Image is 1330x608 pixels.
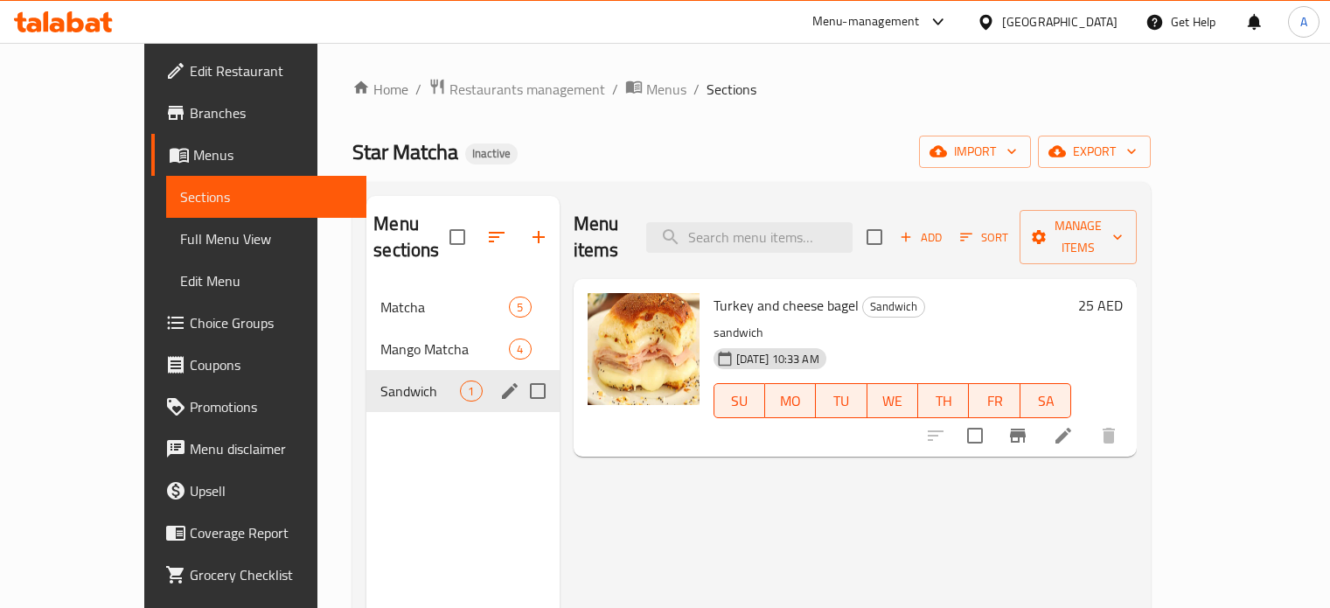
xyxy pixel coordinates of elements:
h6: 25 AED [1078,293,1123,318]
span: Sort items [949,224,1020,251]
div: items [460,381,482,402]
button: FR [969,383,1020,418]
a: Grocery Checklist [151,554,366,596]
span: import [933,141,1017,163]
a: Edit menu item [1053,425,1074,446]
a: Branches [151,92,366,134]
nav: breadcrumb [352,78,1151,101]
a: Edit Menu [166,260,366,302]
button: TU [816,383,867,418]
li: / [693,79,700,100]
div: Menu-management [812,11,920,32]
span: 1 [461,383,481,400]
li: / [415,79,421,100]
span: Add [897,227,944,248]
span: Branches [190,102,352,123]
span: Matcha [380,297,509,318]
span: export [1052,141,1137,163]
span: Sort sections [476,216,518,258]
span: FR [976,388,1013,414]
span: Sandwich [863,297,924,317]
span: Inactive [465,146,518,161]
span: Menu disclaimer [190,438,352,459]
span: Sections [707,79,756,100]
button: MO [765,383,816,418]
button: Manage items [1020,210,1137,264]
button: SA [1020,383,1071,418]
h2: Menu sections [373,211,449,263]
a: Home [352,79,408,100]
span: Select section [856,219,893,255]
a: Coupons [151,344,366,386]
button: SU [714,383,765,418]
span: Menus [193,144,352,165]
span: Grocery Checklist [190,564,352,585]
li: / [612,79,618,100]
span: Menus [646,79,686,100]
span: MO [772,388,809,414]
span: Add item [893,224,949,251]
div: Matcha5 [366,286,559,328]
span: Sort [960,227,1008,248]
button: Branch-specific-item [997,415,1039,457]
span: 5 [510,299,530,316]
span: Edit Restaurant [190,60,352,81]
button: Add section [518,216,560,258]
span: 4 [510,341,530,358]
span: Mango Matcha [380,339,509,360]
img: Turkey and cheese bagel [588,293,700,405]
span: Promotions [190,396,352,417]
a: Menu disclaimer [151,428,366,470]
a: Edit Restaurant [151,50,366,92]
a: Menus [151,134,366,176]
a: Full Menu View [166,218,366,260]
span: Sections [180,186,352,207]
span: Turkey and cheese bagel [714,292,859,318]
button: Sort [956,224,1013,251]
span: A [1300,12,1307,31]
span: TH [925,388,962,414]
span: [DATE] 10:33 AM [729,351,826,367]
a: Upsell [151,470,366,512]
h2: Menu items [574,211,626,263]
a: Menus [625,78,686,101]
span: Upsell [190,480,352,501]
input: search [646,222,853,253]
span: Full Menu View [180,228,352,249]
button: Add [893,224,949,251]
a: Coverage Report [151,512,366,554]
span: Edit Menu [180,270,352,291]
span: WE [874,388,911,414]
div: [GEOGRAPHIC_DATA] [1002,12,1118,31]
div: Sandwich1edit [366,370,559,412]
button: WE [867,383,918,418]
button: import [919,136,1031,168]
button: TH [918,383,969,418]
span: Choice Groups [190,312,352,333]
button: edit [497,378,523,404]
span: SA [1027,388,1064,414]
div: Mango Matcha4 [366,328,559,370]
div: Inactive [465,143,518,164]
span: Coupons [190,354,352,375]
span: TU [823,388,860,414]
a: Sections [166,176,366,218]
span: Select to update [957,417,993,454]
span: SU [721,388,758,414]
div: items [509,297,531,318]
span: Star Matcha [352,132,458,171]
span: Coverage Report [190,522,352,543]
nav: Menu sections [366,279,559,419]
a: Choice Groups [151,302,366,344]
a: Promotions [151,386,366,428]
span: Sandwich [380,381,460,402]
button: delete [1088,415,1130,457]
span: Manage items [1034,215,1123,259]
button: export [1038,136,1151,168]
a: Restaurants management [428,78,605,101]
p: sandwich [714,322,1072,344]
span: Select all sections [439,219,476,255]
